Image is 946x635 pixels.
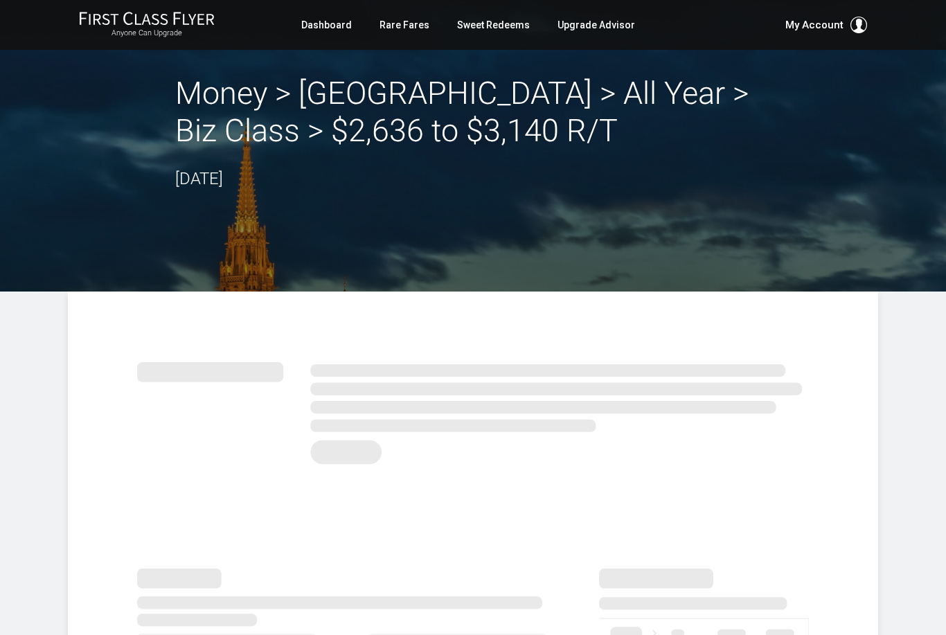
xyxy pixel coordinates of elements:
[457,12,530,37] a: Sweet Redeems
[79,28,215,38] small: Anyone Can Upgrade
[785,17,844,33] span: My Account
[785,17,867,33] button: My Account
[137,347,809,472] img: summary.svg
[79,11,215,26] img: First Class Flyer
[301,12,352,37] a: Dashboard
[175,75,771,150] h2: Money > [GEOGRAPHIC_DATA] > All Year > Biz Class > $2,636 to $3,140 R/T
[557,12,635,37] a: Upgrade Advisor
[175,169,223,188] time: [DATE]
[380,12,429,37] a: Rare Fares
[79,11,215,39] a: First Class FlyerAnyone Can Upgrade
